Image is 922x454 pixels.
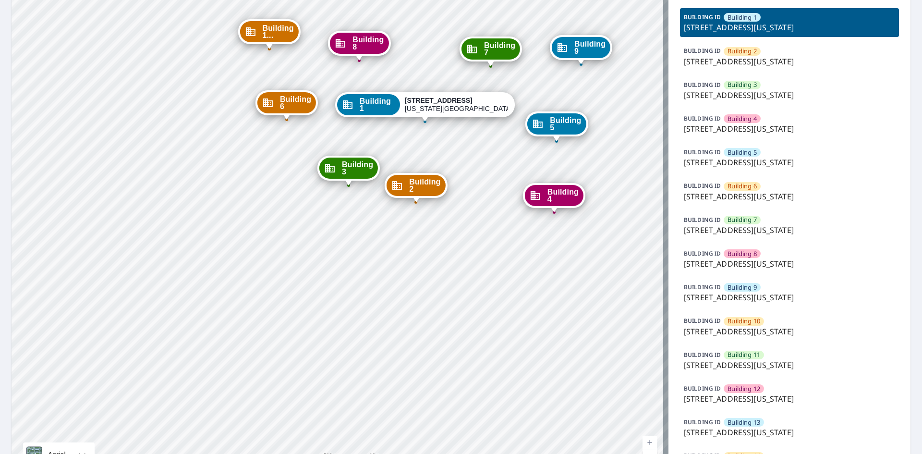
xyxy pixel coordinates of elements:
[728,47,757,56] span: Building 2
[728,182,757,191] span: Building 6
[684,393,895,405] p: [STREET_ADDRESS][US_STATE]
[335,92,515,122] div: Dropped pin, building Building 1, Commercial property, 1315 e 89th st Kansas City, MO 64131
[728,148,757,157] span: Building 5
[684,123,895,135] p: [STREET_ADDRESS][US_STATE]
[684,418,721,426] p: BUILDING ID
[405,97,508,113] div: [US_STATE][GEOGRAPHIC_DATA]
[728,418,760,427] span: Building 13
[547,188,579,203] span: Building 4
[684,157,895,168] p: [STREET_ADDRESS][US_STATE]
[728,317,760,326] span: Building 10
[684,326,895,337] p: [STREET_ADDRESS][US_STATE]
[238,19,300,49] div: Dropped pin, building Building 10, Commercial property, 1315 e 89th st Kansas City, MO 64131
[684,249,721,258] p: BUILDING ID
[574,40,606,55] span: Building 9
[684,317,721,325] p: BUILDING ID
[328,31,390,61] div: Dropped pin, building Building 8, Commercial property, 1315 e 89th st Kansas City, MO 64131
[405,97,473,104] strong: [STREET_ADDRESS]
[728,13,757,22] span: Building 1
[684,292,895,303] p: [STREET_ADDRESS][US_STATE]
[525,111,588,141] div: Dropped pin, building Building 5, Commercial property, 1315 e 89th st Kansas City, MO 64131
[728,249,757,258] span: Building 8
[684,148,721,156] p: BUILDING ID
[728,283,757,292] span: Building 9
[684,359,895,371] p: [STREET_ADDRESS][US_STATE]
[342,161,373,175] span: Building 3
[409,178,440,193] span: Building 2
[728,215,757,224] span: Building 7
[728,384,760,393] span: Building 12
[684,351,721,359] p: BUILDING ID
[643,436,657,450] a: Current Level 19, Zoom In
[550,117,581,131] span: Building 5
[684,384,721,393] p: BUILDING ID
[684,182,721,190] p: BUILDING ID
[684,216,721,224] p: BUILDING ID
[684,283,721,291] p: BUILDING ID
[360,98,395,112] span: Building 1
[684,114,721,123] p: BUILDING ID
[684,427,895,438] p: [STREET_ADDRESS][US_STATE]
[684,13,721,21] p: BUILDING ID
[684,191,895,202] p: [STREET_ADDRESS][US_STATE]
[684,56,895,67] p: [STREET_ADDRESS][US_STATE]
[280,96,311,110] span: Building 6
[684,81,721,89] p: BUILDING ID
[684,47,721,55] p: BUILDING ID
[460,37,522,66] div: Dropped pin, building Building 7, Commercial property, 1315 e 89th st Kansas City, MO 64131
[728,350,760,359] span: Building 11
[484,42,515,56] span: Building 7
[352,36,384,50] span: Building 8
[385,173,447,203] div: Dropped pin, building Building 2, Commercial property, 1315 e 89th st Kansas City, MO 64131
[317,156,380,185] div: Dropped pin, building Building 3, Commercial property, 1315 e 89th st Kansas City, MO 64131
[684,22,895,33] p: [STREET_ADDRESS][US_STATE]
[262,25,293,39] span: Building 1...
[684,89,895,101] p: [STREET_ADDRESS][US_STATE]
[550,35,612,65] div: Dropped pin, building Building 9, Commercial property, 1315 e 89th st Kansas City, MO 64131
[684,224,895,236] p: [STREET_ADDRESS][US_STATE]
[728,80,757,89] span: Building 3
[684,258,895,270] p: [STREET_ADDRESS][US_STATE]
[255,90,318,120] div: Dropped pin, building Building 6, Commercial property, 1315 e 89th st Kansas City, MO 64131
[728,114,757,123] span: Building 4
[523,183,585,213] div: Dropped pin, building Building 4, Commercial property, 1315 e 89th st Kansas City, MO 64131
